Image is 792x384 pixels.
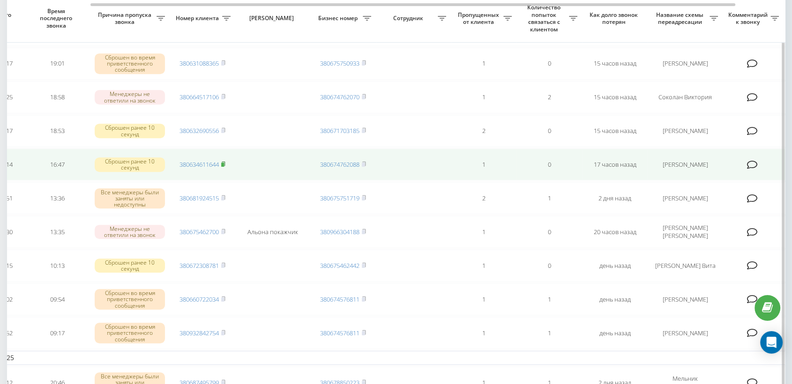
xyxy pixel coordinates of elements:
[179,228,219,236] a: 380675462700
[648,115,723,147] td: [PERSON_NAME]
[648,317,723,349] td: [PERSON_NAME]
[582,115,648,147] td: 15 часов назад
[648,48,723,80] td: [PERSON_NAME]
[451,81,516,113] td: 1
[179,194,219,202] a: 380681924515
[24,81,90,113] td: 18:58
[381,15,438,22] span: Сотрудник
[243,15,302,22] span: [PERSON_NAME]
[95,289,165,310] div: Сброшен во время приветственного сообщения
[24,250,90,281] td: 10:13
[521,4,569,33] span: Количество попыток связаться с клиентом
[582,182,648,214] td: 2 дня назад
[179,126,219,135] a: 380632690556
[320,59,359,67] a: 380675750933
[174,15,222,22] span: Номер клиента
[456,11,503,26] span: Пропущенных от клиента
[320,228,359,236] a: 380966304188
[95,323,165,343] div: Сброшен во время приветственного сообщения
[582,148,648,180] td: 17 часов назад
[451,182,516,214] td: 2
[320,93,359,101] a: 380674762070
[451,148,516,180] td: 1
[32,7,82,30] span: Время последнего звонка
[451,250,516,281] td: 1
[179,329,219,337] a: 380932842754
[95,157,165,171] div: Сброшен ранее 10 секунд
[179,261,219,270] a: 380672308781
[24,317,90,349] td: 09:17
[95,90,165,104] div: Менеджеры не ответили на звонок
[320,160,359,169] a: 380674762088
[24,216,90,248] td: 13:35
[451,115,516,147] td: 2
[95,258,165,273] div: Сброшен ранее 10 секунд
[648,81,723,113] td: Соколан Виктория
[516,148,582,180] td: 0
[582,250,648,281] td: день назад
[95,11,157,26] span: Причина пропуска звонка
[451,283,516,315] td: 1
[24,48,90,80] td: 19:01
[582,317,648,349] td: день назад
[320,194,359,202] a: 380675751719
[516,250,582,281] td: 0
[235,216,310,248] td: Альона покажчик
[320,126,359,135] a: 380671703185
[727,11,770,26] span: Комментарий к звонку
[95,225,165,239] div: Менеджеры не ответили на звонок
[648,250,723,281] td: [PERSON_NAME] Вита
[179,59,219,67] a: 380631088365
[451,216,516,248] td: 1
[24,283,90,315] td: 09:54
[95,188,165,209] div: Все менеджеры были заняты или недоступны
[451,317,516,349] td: 1
[582,81,648,113] td: 15 часов назад
[451,48,516,80] td: 1
[315,15,363,22] span: Бизнес номер
[590,11,640,26] span: Как долго звонок потерян
[648,148,723,180] td: [PERSON_NAME]
[179,160,219,169] a: 380634611644
[24,182,90,214] td: 13:36
[320,329,359,337] a: 380674576811
[516,283,582,315] td: 1
[652,11,710,26] span: Название схемы переадресации
[179,93,219,101] a: 380664517106
[516,182,582,214] td: 1
[582,283,648,315] td: день назад
[24,115,90,147] td: 18:53
[516,317,582,349] td: 1
[516,48,582,80] td: 0
[582,216,648,248] td: 20 часов назад
[320,295,359,303] a: 380674576811
[179,295,219,303] a: 380660722034
[648,283,723,315] td: [PERSON_NAME]
[516,216,582,248] td: 0
[760,331,783,354] div: Open Intercom Messenger
[95,53,165,74] div: Сброшен во время приветственного сообщения
[582,48,648,80] td: 15 часов назад
[24,148,90,180] td: 16:47
[648,182,723,214] td: [PERSON_NAME]
[95,124,165,138] div: Сброшен ранее 10 секунд
[648,216,723,248] td: [PERSON_NAME] [PERSON_NAME]
[320,261,359,270] a: 380675462442
[516,81,582,113] td: 2
[516,115,582,147] td: 0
